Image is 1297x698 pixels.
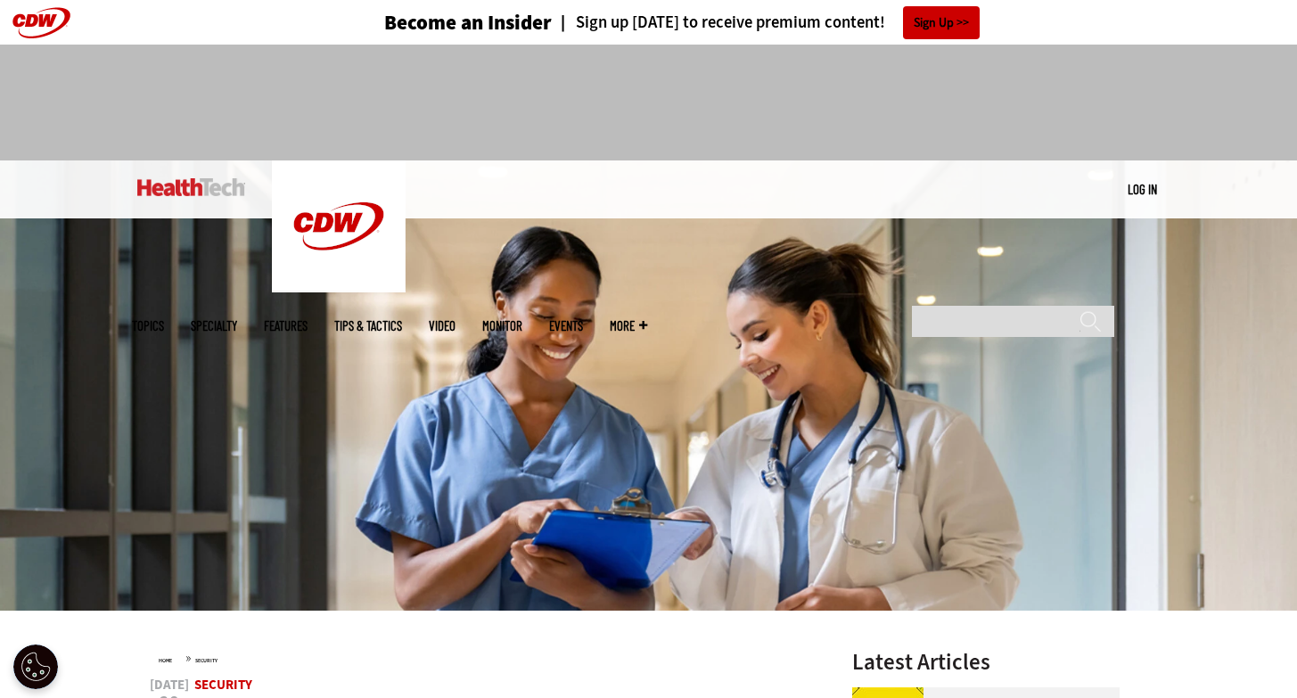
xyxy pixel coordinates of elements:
a: Sign up [DATE] to receive premium content! [552,14,885,31]
a: Events [549,319,583,333]
img: Home [137,178,245,196]
div: Cookie Settings [13,645,58,689]
a: Home [159,657,172,664]
a: Sign Up [903,6,980,39]
a: Features [264,319,308,333]
a: MonITor [482,319,522,333]
div: » [159,651,806,665]
a: Security [194,676,252,694]
img: Home [272,160,406,292]
a: CDW [272,278,406,297]
span: [DATE] [150,678,189,692]
a: Security [195,657,218,664]
a: Video [429,319,456,333]
h3: Latest Articles [852,651,1120,673]
a: Log in [1128,181,1157,197]
a: Tips & Tactics [334,319,402,333]
h3: Become an Insider [384,12,552,33]
a: Become an Insider [317,12,552,33]
div: User menu [1128,180,1157,199]
span: More [610,319,647,333]
span: Topics [132,319,164,333]
span: Specialty [191,319,237,333]
button: Open Preferences [13,645,58,689]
